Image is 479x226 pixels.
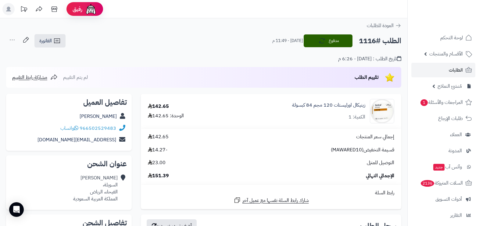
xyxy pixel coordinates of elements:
[411,208,475,223] a: التقارير
[80,113,117,120] a: [PERSON_NAME]
[38,136,116,143] a: [EMAIL_ADDRESS][DOMAIN_NAME]
[429,50,463,58] span: الأقسام والمنتجات
[272,38,303,44] small: [DATE] - 11:49 م
[292,102,365,109] a: زينيكال اورليستات 120 مجم 84 كبسولة
[438,82,462,90] span: مُنشئ النماذج
[449,147,462,155] span: المدونة
[370,99,394,123] img: 459618a9213f32503eb2243de56d0f16aed8-90x90.jpg
[34,34,66,48] a: الفاتورة
[438,17,473,30] img: logo-2.png
[12,74,58,81] a: مشاركة رابط التقييم
[367,22,394,29] span: العودة للطلبات
[366,172,394,179] span: الإجمالي النهائي
[338,55,401,62] div: تاريخ الطلب : [DATE] - 6:26 م
[331,147,394,154] span: قسيمة التخفيض(MAWARED10)
[356,133,394,140] span: إجمالي سعر المنتجات
[80,125,116,132] a: 966502529483
[60,125,78,132] a: واتساب
[304,34,352,47] button: مدفوع
[420,99,428,106] span: 1
[433,164,445,171] span: جديد
[411,127,475,142] a: العملاء
[9,202,24,217] div: Open Intercom Messenger
[449,66,463,74] span: الطلبات
[438,114,463,123] span: طلبات الإرجاع
[12,74,47,81] span: مشاركة رابط التقييم
[420,98,463,107] span: المراجعات والأسئلة
[143,189,399,196] div: رابط السلة
[63,74,88,81] span: لم يتم التقييم
[148,133,169,140] span: 142.65
[367,159,394,166] span: التوصيل للمنزل
[73,175,118,202] div: [PERSON_NAME] السويلة، الفيحاء، الرياض المملكة العربية السعودية
[148,172,169,179] span: 151.39
[148,112,184,119] div: الوحدة: 142.65
[440,34,463,42] span: لوحة التحكم
[411,95,475,110] a: المراجعات والأسئلة1
[73,5,82,13] span: رفيق
[148,147,167,154] span: -14.27
[450,130,462,139] span: العملاء
[148,103,169,110] div: 142.65
[411,160,475,174] a: وآتس آبجديد
[234,196,309,204] a: شارك رابط السلة نفسها مع عميل آخر
[435,195,462,203] span: أدوات التسويق
[242,197,309,204] span: شارك رابط السلة نفسها مع عميل آخر
[411,176,475,190] a: السلات المتروكة2136
[39,37,52,44] span: الفاتورة
[367,22,401,29] a: العودة للطلبات
[16,3,31,17] a: تحديثات المنصة
[411,192,475,207] a: أدوات التسويق
[148,159,166,166] span: 23.00
[355,74,379,81] span: تقييم الطلب
[359,35,401,47] h2: الطلب #1116
[85,3,97,15] img: ai-face.png
[411,111,475,126] a: طلبات الإرجاع
[450,211,462,220] span: التقارير
[11,160,127,168] h2: عنوان الشحن
[411,63,475,77] a: الطلبات
[411,143,475,158] a: المدونة
[421,180,434,187] span: 2136
[411,30,475,45] a: لوحة التحكم
[11,99,127,106] h2: تفاصيل العميل
[349,114,365,121] div: الكمية: 1
[420,179,463,187] span: السلات المتروكة
[433,163,462,171] span: وآتس آب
